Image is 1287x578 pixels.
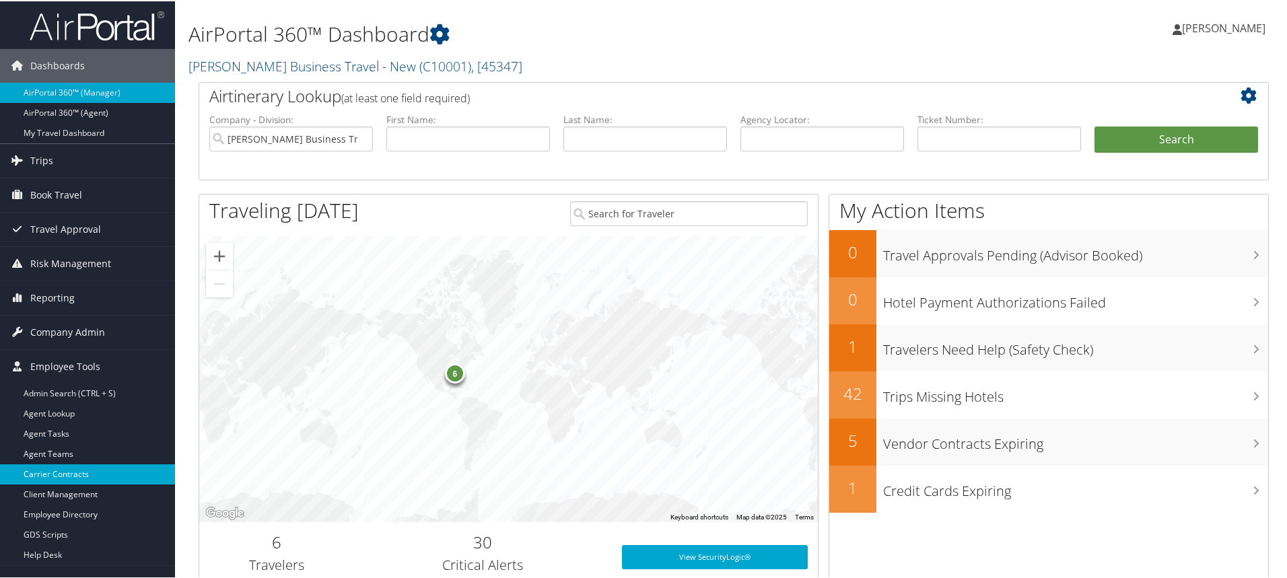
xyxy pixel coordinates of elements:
h3: Critical Alerts [364,554,602,573]
h1: Traveling [DATE] [209,195,359,223]
span: ( C10001 ) [419,56,471,74]
img: Google [203,503,247,521]
div: 6 [445,362,465,382]
h3: Hotel Payment Authorizations Failed [883,285,1268,311]
label: Ticket Number: [917,112,1081,125]
span: Employee Tools [30,349,100,382]
a: 42Trips Missing Hotels [829,370,1268,417]
h1: AirPortal 360™ Dashboard [188,19,915,47]
label: First Name: [386,112,550,125]
button: Keyboard shortcuts [670,511,728,521]
span: , [ 45347 ] [471,56,522,74]
a: [PERSON_NAME] [1173,7,1279,47]
h2: 5 [829,428,876,451]
h2: 30 [364,530,602,552]
h3: Trips Missing Hotels [883,380,1268,405]
h2: 1 [829,334,876,357]
label: Last Name: [563,112,727,125]
span: [PERSON_NAME] [1182,20,1265,34]
h3: Travelers [209,554,344,573]
h3: Vendor Contracts Expiring [883,427,1268,452]
h1: My Action Items [829,195,1268,223]
button: Zoom out [206,269,233,296]
a: 5Vendor Contracts Expiring [829,417,1268,464]
span: (at least one field required) [341,89,470,104]
label: Agency Locator: [740,112,904,125]
a: View SecurityLogic® [622,544,808,568]
span: Reporting [30,280,75,314]
span: Travel Approval [30,211,101,245]
h2: 0 [829,287,876,310]
a: 1Travelers Need Help (Safety Check) [829,323,1268,370]
span: Book Travel [30,177,82,211]
h2: 42 [829,381,876,404]
h2: 1 [829,475,876,498]
button: Zoom in [206,242,233,268]
img: airportal-logo.png [30,9,164,40]
span: Dashboards [30,48,85,81]
a: 1Credit Cards Expiring [829,464,1268,511]
span: Map data ©2025 [736,512,787,519]
label: Company - Division: [209,112,373,125]
h2: 0 [829,240,876,262]
a: 0Hotel Payment Authorizations Failed [829,276,1268,323]
h2: Airtinerary Lookup [209,83,1169,106]
a: Terms (opens in new tab) [795,512,814,519]
h3: Travelers Need Help (Safety Check) [883,332,1268,358]
button: Search [1094,125,1258,152]
a: 0Travel Approvals Pending (Advisor Booked) [829,229,1268,276]
a: [PERSON_NAME] Business Travel - New [188,56,522,74]
span: Trips [30,143,53,176]
span: Company Admin [30,314,105,348]
a: Open this area in Google Maps (opens a new window) [203,503,247,521]
h3: Credit Cards Expiring [883,474,1268,499]
span: Risk Management [30,246,111,279]
h3: Travel Approvals Pending (Advisor Booked) [883,238,1268,264]
h2: 6 [209,530,344,552]
input: Search for Traveler [570,200,808,225]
